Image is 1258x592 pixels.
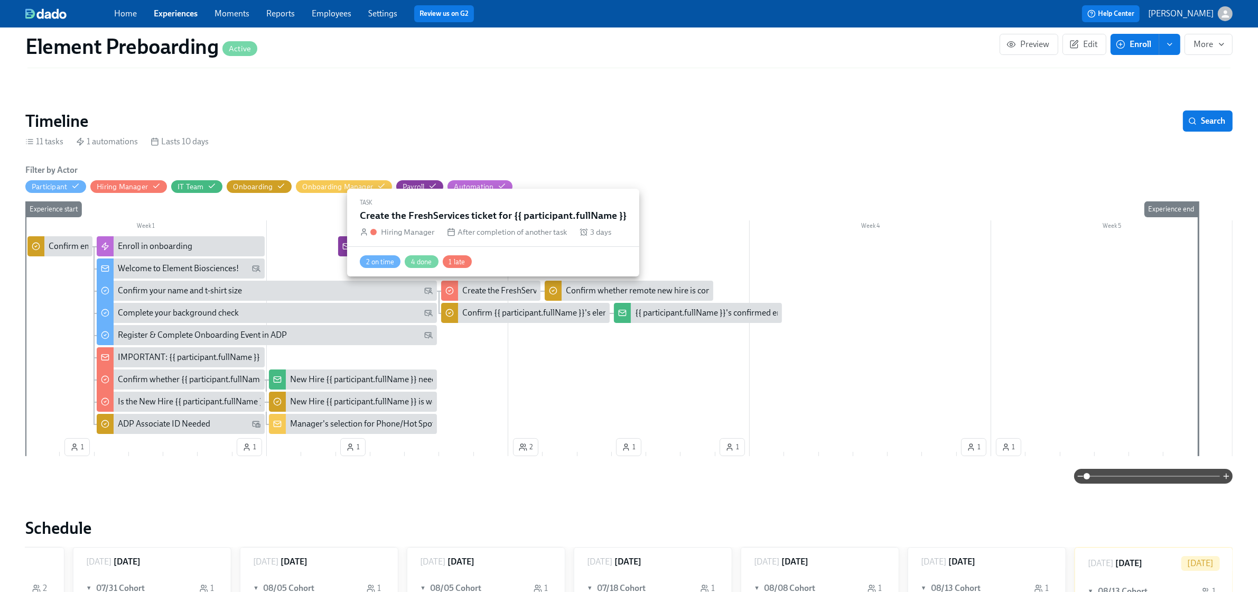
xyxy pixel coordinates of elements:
[97,414,265,434] div: ADP Associate ID Needed
[614,556,641,568] h6: [DATE]
[25,180,86,193] button: Participant
[243,442,256,452] span: 1
[424,286,433,295] svg: Personal Email
[233,182,273,192] div: Hide Onboarding
[961,438,986,456] button: 1
[587,556,612,568] p: [DATE]
[991,220,1233,234] div: Week 5
[424,309,433,317] svg: Personal Email
[403,182,424,192] div: Hide Payroll
[118,351,344,363] div: IMPORTANT: {{ participant.fullName }} has accepted our offer!
[25,8,114,19] a: dado
[70,442,84,452] span: 1
[1194,39,1224,50] span: More
[97,369,265,390] div: Confirm whether {{ participant.fullName }} needs Phone or Cell/Internet Reimbursement
[1159,34,1180,55] button: enroll
[253,556,278,568] p: [DATE]
[1087,8,1134,19] span: Help Center
[1188,558,1214,569] p: [DATE]
[269,392,437,412] div: New Hire {{ participant.fullName }} is working SECOND SHIFT - Update ADP!!
[86,556,111,568] p: [DATE]
[114,556,141,568] h6: [DATE]
[454,182,493,192] div: Hide Automation
[49,240,473,252] div: Confirm employment details for new hire {{ participant.fullName }} (starting {{ participant.start...
[725,442,739,452] span: 1
[513,438,538,456] button: 2
[25,110,88,132] h2: Timeline
[151,136,209,147] div: Lasts 10 days
[340,438,366,456] button: 1
[921,556,946,568] p: [DATE]
[296,180,392,193] button: Onboarding Manager
[290,396,570,408] div: New Hire {{ participant.fullName }} is working SECOND SHIFT - Update ADP!!
[215,8,249,18] a: Moments
[154,8,198,18] a: Experiences
[252,420,260,428] svg: Work Email
[622,442,636,452] span: 1
[302,182,373,192] div: Hide Onboarding Manager
[381,226,434,238] div: Hiring Manager
[967,442,981,452] span: 1
[118,307,239,319] div: Complete your background check
[27,236,92,256] div: Confirm employment details for new hire {{ participant.fullName }} (starting {{ participant.start...
[338,236,506,256] div: IMPORTANT UPDATE on Phone/Hot Spot/Reimbursement for {{ participant.fullName }} (DOH{{ participan...
[97,182,148,192] div: Hide Hiring Manager
[1185,34,1233,55] button: More
[996,438,1021,456] button: 1
[462,285,676,297] div: Create the FreshServices ticket for {{ participant.fullName }}
[118,396,471,408] div: Is the New Hire {{ participant.fullName }} working Second Shift (i.e. starting their shift after ...
[269,369,437,390] div: New Hire {{ participant.fullName }} needs a Company Phone/Hot Spot
[1063,34,1106,55] button: Edit
[458,226,567,238] span: After completion of another task
[590,226,611,238] span: 3 days
[1111,34,1159,55] button: Enroll
[97,236,265,256] div: Enroll in onboarding
[25,201,82,217] div: Experience start
[750,220,991,234] div: Week 4
[118,240,192,252] div: Enroll in onboarding
[222,45,257,53] span: Active
[227,180,292,193] button: Onboarding
[614,303,782,323] div: {{ participant.fullName }}'s confirmed email
[360,209,627,223] h5: Create the FreshServices ticket for {{ participant.fullName }}
[441,303,609,323] div: Confirm {{ participant.fullName }}'s elembio email
[114,8,137,18] a: Home
[616,438,641,456] button: 1
[1190,116,1225,126] span: Search
[25,8,67,19] img: dado
[97,303,437,323] div: Complete your background check
[64,438,90,456] button: 1
[396,180,443,193] button: Payroll
[1000,34,1058,55] button: Preview
[781,556,808,568] h6: [DATE]
[118,374,438,385] div: Confirm whether {{ participant.fullName }} needs Phone or Cell/Internet Reimbursement
[720,438,745,456] button: 1
[118,285,242,297] div: Confirm your name and t-shirt size
[97,325,437,345] div: Register & Complete Onboarding Event in ADP
[25,220,267,234] div: Week 1
[1183,110,1233,132] button: Search
[118,263,239,274] div: Welcome to Element Biosciences!
[360,197,627,209] div: Task
[1144,201,1199,217] div: Experience end
[171,180,222,193] button: IT Team
[97,392,265,412] div: Is the New Hire {{ participant.fullName }} working Second Shift (i.e. starting their shift after ...
[269,414,437,434] div: Manager's selection for Phone/Hot Spot/Reimbursement for {{ participant.fullName }}
[281,556,307,568] h6: [DATE]
[1082,5,1140,22] button: Help Center
[118,418,210,430] div: ADP Associate ID Needed
[1071,39,1097,50] span: Edit
[948,556,975,568] h6: [DATE]
[420,8,469,19] a: Review us on G2
[346,442,360,452] span: 1
[1118,39,1151,50] span: Enroll
[76,136,138,147] div: 1 automations
[1009,39,1049,50] span: Preview
[178,182,203,192] div: Hide IT Team
[25,517,1233,539] h2: Schedule
[448,180,512,193] button: Automation
[424,331,433,339] svg: Personal Email
[405,258,438,266] span: 4 done
[25,34,257,59] h1: Element Preboarding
